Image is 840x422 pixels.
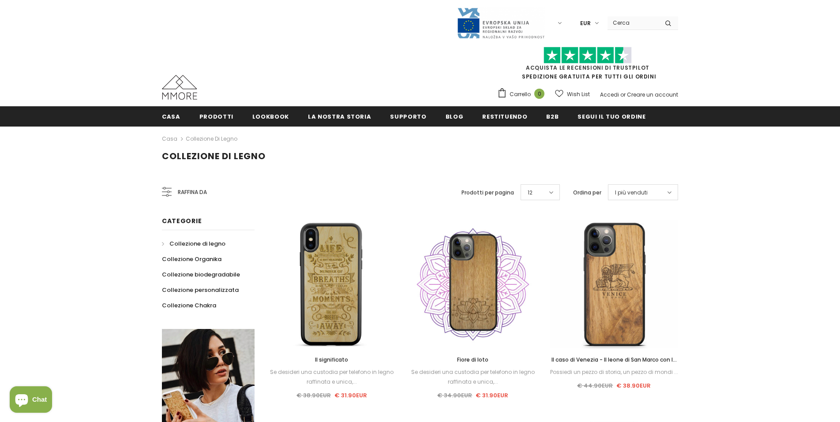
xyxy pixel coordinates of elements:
[528,188,532,197] span: 12
[573,188,601,197] label: Ordina per
[457,356,488,363] span: Fiore di loto
[476,391,508,400] span: € 31.90EUR
[482,112,527,121] span: Restituendo
[252,112,289,121] span: Lookbook
[457,7,545,39] img: Javni Razpis
[162,267,240,282] a: Collezione biodegradabile
[409,367,537,387] div: Se desideri una custodia per telefono in legno raffinata e unica,...
[162,75,197,100] img: Casi MMORE
[162,150,266,162] span: Collezione di legno
[607,16,658,29] input: Search Site
[169,239,225,248] span: Collezione di legno
[550,367,678,377] div: Possiedi un pezzo di storia, un pezzo di mondi ...
[526,64,649,71] a: Acquista le recensioni di TrustPilot
[546,106,559,126] a: B2B
[546,112,559,121] span: B2B
[162,282,239,298] a: Collezione personalizzata
[162,217,202,225] span: Categorie
[409,355,537,365] a: Fiore di loto
[162,255,221,263] span: Collezione Organika
[315,356,348,363] span: Il significato
[446,112,464,121] span: Blog
[162,106,180,126] a: Casa
[162,301,216,310] span: Collezione Chakra
[199,106,233,126] a: Prodotti
[627,91,678,98] a: Creare un account
[461,188,514,197] label: Prodotti per pagina
[162,270,240,279] span: Collezione biodegradabile
[616,381,651,390] span: € 38.90EUR
[600,91,619,98] a: Accedi
[567,90,590,99] span: Wish List
[497,51,678,80] span: SPEDIZIONE GRATUITA PER TUTTI GLI ORDINI
[482,106,527,126] a: Restituendo
[551,356,677,373] span: Il caso di Venezia - Il leone di San Marco con la scritta
[252,106,289,126] a: Lookbook
[162,251,221,267] a: Collezione Organika
[555,86,590,102] a: Wish List
[457,19,545,26] a: Javni Razpis
[268,367,396,387] div: Se desideri una custodia per telefono in legno raffinata e unica,...
[577,106,645,126] a: Segui il tuo ordine
[437,391,472,400] span: € 34.90EUR
[577,112,645,121] span: Segui il tuo ordine
[308,112,371,121] span: La nostra storia
[497,88,549,101] a: Carrello 0
[199,112,233,121] span: Prodotti
[390,112,426,121] span: supporto
[178,187,207,197] span: Raffina da
[580,19,591,28] span: EUR
[268,355,396,365] a: Il significato
[162,286,239,294] span: Collezione personalizzata
[162,298,216,313] a: Collezione Chakra
[162,134,177,144] a: Casa
[544,47,632,64] img: Fidati di Pilot Stars
[446,106,464,126] a: Blog
[620,91,626,98] span: or
[7,386,55,415] inbox-online-store-chat: Shopify online store chat
[296,391,331,400] span: € 38.90EUR
[308,106,371,126] a: La nostra storia
[577,381,613,390] span: € 44.90EUR
[390,106,426,126] a: supporto
[510,90,531,99] span: Carrello
[162,236,225,251] a: Collezione di legno
[615,188,648,197] span: I più venduti
[534,89,544,99] span: 0
[334,391,367,400] span: € 31.90EUR
[186,135,237,142] a: Collezione di legno
[162,112,180,121] span: Casa
[550,355,678,365] a: Il caso di Venezia - Il leone di San Marco con la scritta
